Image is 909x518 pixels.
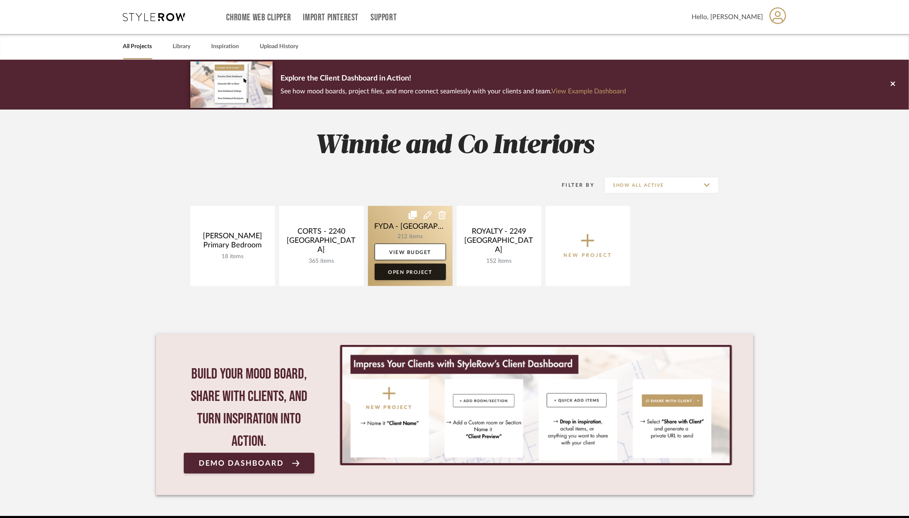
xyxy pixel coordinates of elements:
p: Explore the Client Dashboard in Action! [281,72,626,86]
a: Chrome Web Clipper [227,14,291,21]
a: Upload History [260,41,299,52]
div: 365 items [286,258,357,265]
div: 152 items [463,258,535,265]
a: Support [370,14,397,21]
button: New Project [546,206,630,286]
div: CORTS - 2240 [GEOGRAPHIC_DATA] [286,227,357,258]
a: Demo Dashboard [184,453,315,474]
span: Hello, [PERSON_NAME] [692,12,763,22]
a: Open Project [375,264,446,280]
p: New Project [563,251,612,259]
a: Library [173,41,191,52]
a: All Projects [123,41,152,52]
a: View Example Dashboard [552,88,626,95]
a: Import Pinterest [303,14,358,21]
img: d5d033c5-7b12-40c2-a960-1ecee1989c38.png [190,61,273,108]
div: 0 [339,345,732,465]
img: StyleRow_Client_Dashboard_Banner__1_.png [342,347,729,463]
div: ROYALTY - 2249 [GEOGRAPHIC_DATA] [463,227,535,258]
span: Demo Dashboard [199,459,284,467]
a: Inspiration [212,41,239,52]
div: Build your mood board, share with clients, and turn inspiration into action. [184,363,315,453]
p: See how mood boards, project files, and more connect seamlessly with your clients and team. [281,86,626,97]
div: Filter By [551,181,595,189]
h2: Winnie and Co Interiors [156,130,753,161]
div: [PERSON_NAME] Primary Bedroom [197,232,268,253]
a: View Budget [375,244,446,260]
div: 18 items [197,253,268,260]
